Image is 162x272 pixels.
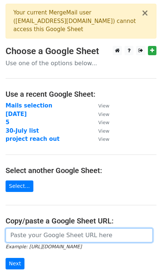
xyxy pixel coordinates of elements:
[91,136,109,142] a: View
[91,119,109,126] a: View
[91,127,109,134] a: View
[91,102,109,109] a: View
[6,258,24,269] input: Next
[6,136,60,142] a: project reach out
[141,9,149,17] button: ×
[6,127,39,134] a: 30-July list
[98,103,109,109] small: View
[6,46,156,57] h3: Choose a Google Sheet
[98,128,109,134] small: View
[6,228,153,242] input: Paste your Google Sheet URL here
[98,112,109,117] small: View
[13,9,141,34] div: Your current MergeMail user ( [EMAIL_ADDRESS][DOMAIN_NAME] ) cannot access this Google Sheet
[6,119,9,126] a: 5
[6,111,27,117] a: [DATE]
[6,180,33,192] a: Select...
[91,111,109,117] a: View
[6,102,52,109] a: Mails selection
[6,59,156,67] p: Use one of the options below...
[6,166,156,175] h4: Select another Google Sheet:
[6,216,156,225] h4: Copy/paste a Google Sheet URL:
[98,120,109,125] small: View
[6,244,82,249] small: Example: [URL][DOMAIN_NAME]
[6,90,156,99] h4: Use a recent Google Sheet:
[98,136,109,142] small: View
[125,236,162,272] iframe: Chat Widget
